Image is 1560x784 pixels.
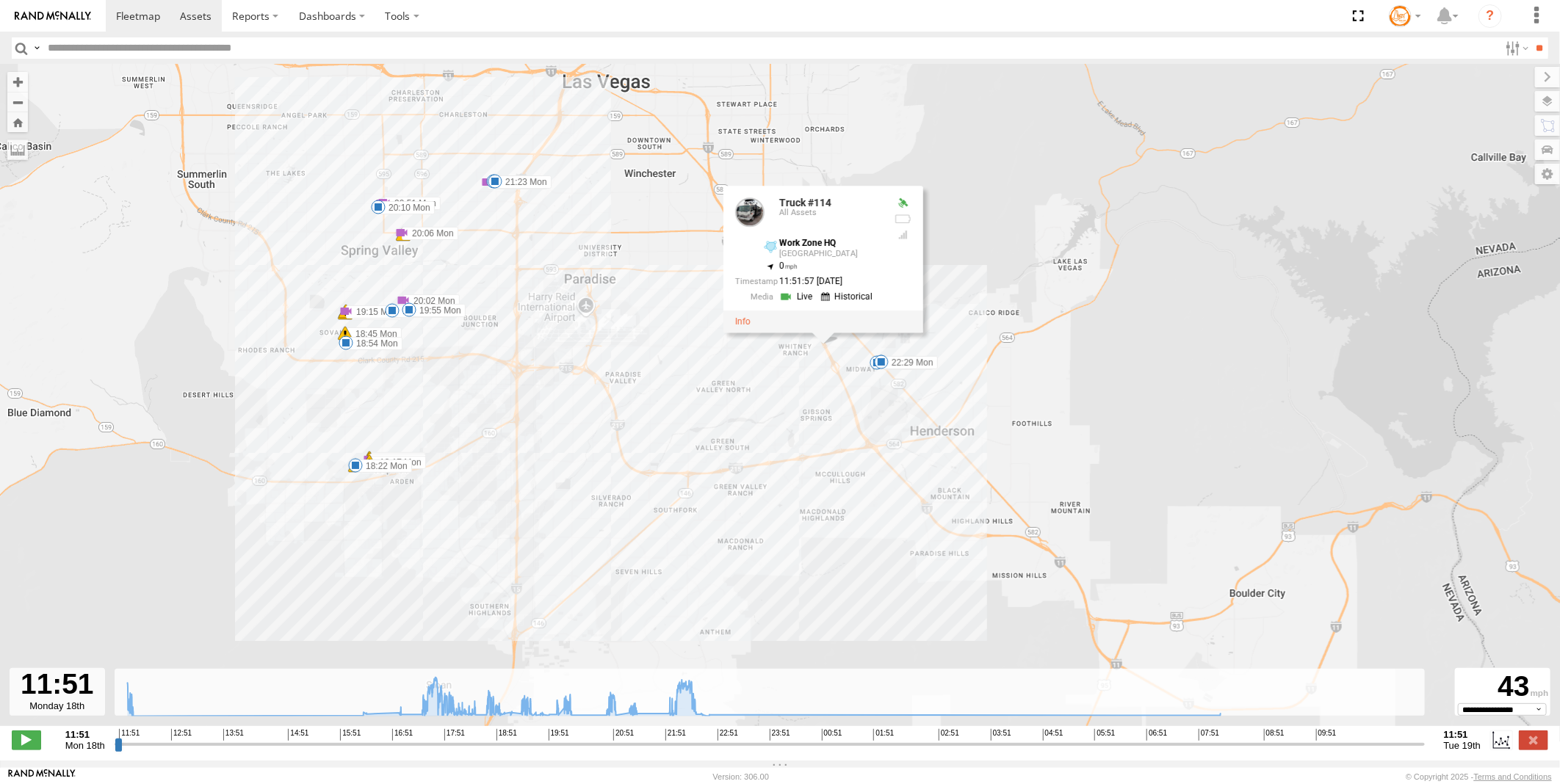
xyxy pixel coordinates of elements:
span: 09:51 [1316,729,1337,741]
span: 11:51 [119,729,140,741]
span: Tue 19th Aug 2025 [1444,740,1481,751]
label: 21:23 Mon [495,175,552,189]
label: 19:15 Mon [346,305,402,319]
span: 01:51 [873,729,894,741]
div: © Copyright 2025 - [1406,772,1552,781]
label: 18:45 Mon [345,327,402,341]
span: 05:51 [1094,729,1115,741]
label: 19:55 Mon [409,304,466,317]
label: 18:14 Mon [369,454,426,467]
div: Version: 306.00 [713,772,769,781]
label: Map Settings [1535,164,1560,184]
span: 14:51 [288,729,308,741]
label: 22:29 Mon [881,356,938,369]
span: 08:51 [1264,729,1285,741]
label: 20:10 Mon [378,201,435,214]
div: Valid GPS Fix [894,197,911,209]
div: All Assets [779,208,882,217]
div: Last Event GSM Signal Strength [894,229,911,241]
span: 19:51 [549,729,569,741]
div: [GEOGRAPHIC_DATA] [779,250,882,258]
img: rand-logo.svg [15,11,91,21]
a: View Historical Media Streams [821,290,877,304]
span: Mon 18th Aug 2025 [65,740,105,751]
span: 15:51 [340,729,361,741]
label: 20:06 Mon [402,227,458,240]
span: 20:51 [613,729,634,741]
span: 06:51 [1146,729,1167,741]
label: 18:14 Mon [369,452,426,465]
span: 07:51 [1199,729,1219,741]
span: 13:51 [223,729,244,741]
label: 18:22 Mon [355,460,412,473]
div: Tommy Stauffer [1384,5,1426,27]
div: 43 [1457,670,1548,703]
a: View Asset Details [735,197,765,227]
strong: 11:51 [1444,729,1481,740]
span: 18:51 [496,729,517,741]
a: Truck #114 [779,197,831,208]
span: 0 [779,261,798,271]
span: 21:51 [665,729,686,741]
button: Zoom Home [7,112,28,132]
span: 23:51 [770,729,790,741]
div: No battery health information received from this device. [894,213,911,225]
strong: 11:51 [65,729,105,740]
button: Zoom out [7,92,28,112]
label: Measure [7,139,28,160]
span: 22:51 [718,729,738,741]
span: 16:51 [392,729,413,741]
button: Zoom in [7,72,28,92]
span: 02:51 [939,729,959,741]
span: 04:51 [1043,729,1064,741]
label: 18:17 Mon [369,456,426,469]
label: Search Query [31,37,43,59]
label: 20:02 Mon [403,294,460,308]
span: 00:51 [822,729,842,741]
div: 6 [384,304,399,319]
div: Date/time of location update [735,277,882,286]
label: Close [1519,730,1548,749]
span: 03:51 [991,729,1011,741]
i: ? [1478,4,1502,28]
a: Terms and Conditions [1474,772,1552,781]
span: 17:51 [444,729,465,741]
a: View Asset Details [735,317,751,327]
label: Play/Stop [12,730,41,749]
label: Search Filter Options [1500,37,1531,59]
a: View Live Media Streams [779,290,817,304]
label: 20:51 Mon [384,197,441,210]
a: Visit our Website [8,769,76,784]
span: 12:51 [171,729,192,741]
label: 18:54 Mon [346,337,402,350]
div: Work Zone HQ [779,239,882,248]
